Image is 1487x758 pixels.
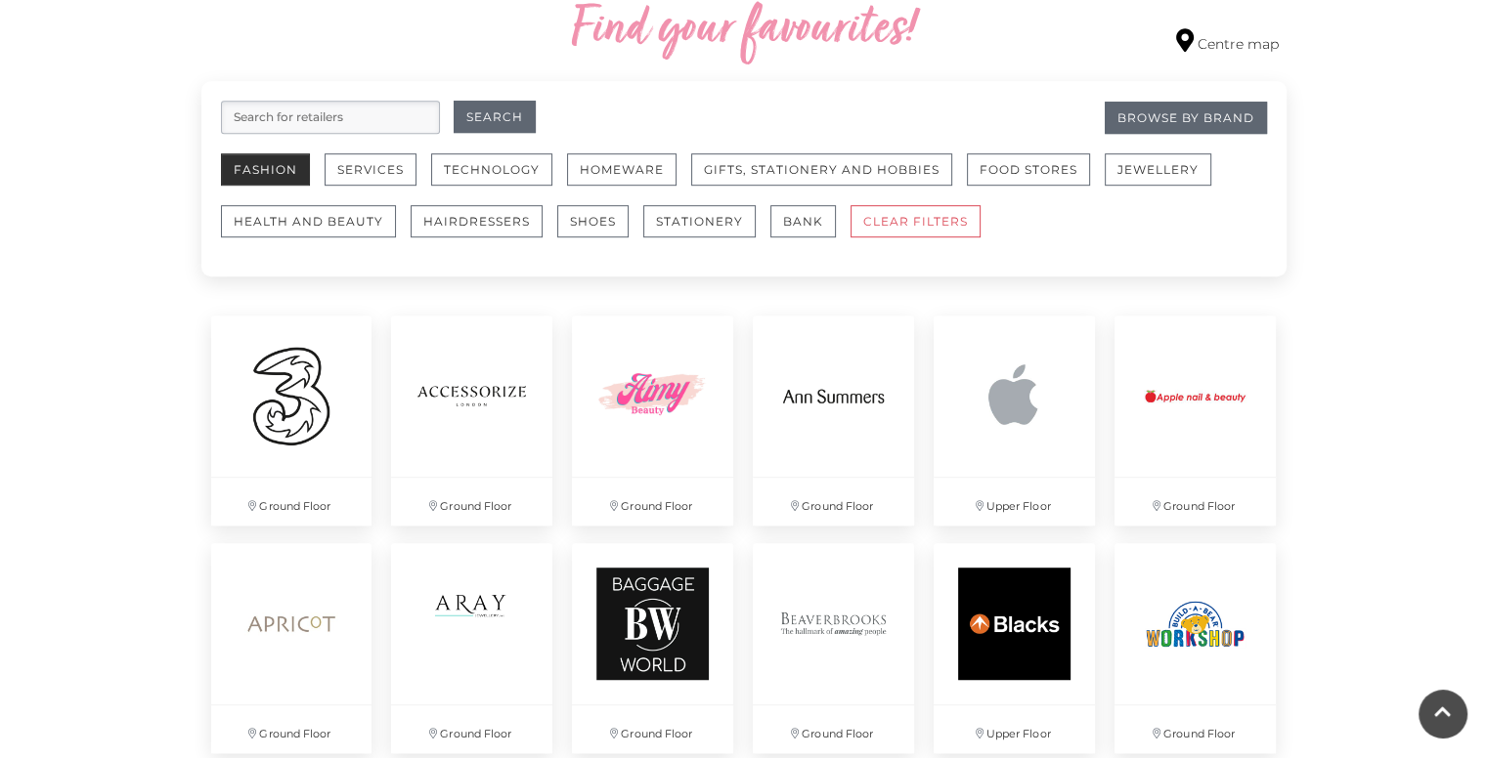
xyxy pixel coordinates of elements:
a: Ground Floor [381,306,562,535]
a: Stationery [643,205,770,257]
p: Upper Floor [934,705,1095,753]
button: Technology [431,153,552,186]
a: Bank [770,205,851,257]
a: Hairdressers [411,205,557,257]
a: Upper Floor [924,306,1105,535]
a: Ground Floor [562,306,743,535]
p: Upper Floor [934,478,1095,526]
button: Bank [770,205,836,237]
button: Gifts, Stationery and Hobbies [691,153,952,186]
button: Jewellery [1105,153,1211,186]
button: Homeware [567,153,677,186]
button: CLEAR FILTERS [851,205,981,237]
button: Food Stores [967,153,1090,186]
a: Health and Beauty [221,205,411,257]
a: Fashion [221,153,325,205]
p: Ground Floor [211,705,372,753]
button: Search [454,101,536,133]
button: Health and Beauty [221,205,396,237]
p: Ground Floor [1115,705,1276,753]
p: Ground Floor [1115,478,1276,526]
a: Ground Floor [201,306,382,535]
a: Shoes [557,205,643,257]
p: Ground Floor [391,478,552,526]
a: Ground Floor [1105,306,1286,535]
button: Services [325,153,416,186]
a: Ground Floor [743,306,924,535]
p: Ground Floor [753,705,914,753]
a: Technology [431,153,567,205]
button: Hairdressers [411,205,543,237]
button: Shoes [557,205,629,237]
p: Ground Floor [572,705,733,753]
a: Food Stores [967,153,1105,205]
p: Ground Floor [211,478,372,526]
a: Centre map [1176,28,1279,55]
a: CLEAR FILTERS [851,205,995,257]
p: Ground Floor [753,478,914,526]
a: Gifts, Stationery and Hobbies [691,153,967,205]
input: Search for retailers [221,101,440,134]
p: Ground Floor [391,705,552,753]
a: Jewellery [1105,153,1226,205]
a: Browse By Brand [1105,102,1267,134]
button: Fashion [221,153,310,186]
p: Ground Floor [572,478,733,526]
button: Stationery [643,205,756,237]
a: Services [325,153,431,205]
a: Homeware [567,153,691,205]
